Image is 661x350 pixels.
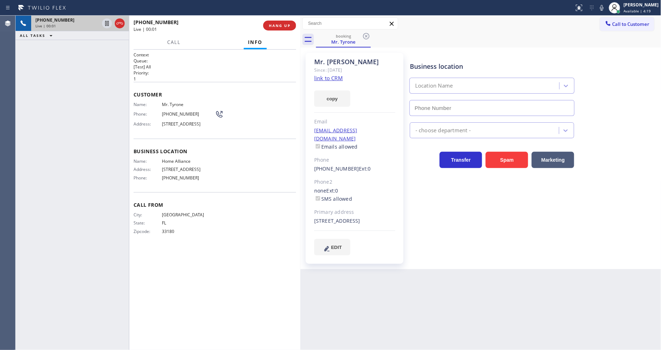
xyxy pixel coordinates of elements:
[162,220,215,226] span: FL
[134,121,162,127] span: Address:
[162,159,215,164] span: Home Alliance
[314,156,395,164] div: Phone
[134,229,162,234] span: Zipcode:
[248,39,262,45] span: Info
[134,220,162,226] span: State:
[612,21,650,27] span: Call to Customer
[16,31,60,40] button: ALL TASKS
[134,175,162,180] span: Phone:
[440,152,482,168] button: Transfer
[624,9,651,13] span: Available | 4:19
[244,35,267,49] button: Info
[314,195,352,202] label: SMS allowed
[532,152,574,168] button: Marketing
[316,196,320,201] input: SMS allowed
[134,26,157,32] span: Live | 00:01
[162,212,215,217] span: [GEOGRAPHIC_DATA]
[134,58,296,64] h2: Queue:
[134,91,296,98] span: Customer
[314,217,395,225] div: [STREET_ADDRESS]
[134,76,296,82] p: 1
[410,62,574,71] div: Business location
[359,165,371,172] span: Ext: 0
[317,33,370,39] div: booking
[162,102,215,107] span: Mr. Tyrone
[314,178,395,186] div: Phone2
[314,208,395,216] div: Primary address
[134,64,296,70] p: [Test] All
[317,32,370,47] div: Mr. Tyrone
[600,17,654,31] button: Call to Customer
[314,74,343,82] a: link to CRM
[314,187,395,203] div: none
[162,111,215,117] span: [PHONE_NUMBER]
[134,167,162,172] span: Address:
[314,239,350,255] button: EDIT
[314,90,350,107] button: copy
[331,245,342,250] span: EDIT
[134,159,162,164] span: Name:
[263,21,296,30] button: HANG UP
[314,58,395,66] div: Mr. [PERSON_NAME]
[314,165,359,172] a: [PHONE_NUMBER]
[597,3,607,13] button: Mute
[134,70,296,76] h2: Priority:
[134,19,179,26] span: [PHONE_NUMBER]
[415,82,453,90] div: Location Name
[20,33,45,38] span: ALL TASKS
[162,175,215,180] span: [PHONE_NUMBER]
[162,121,215,127] span: [STREET_ADDRESS]
[327,187,338,194] span: Ext: 0
[314,66,395,74] div: Since: [DATE]
[303,18,398,29] input: Search
[134,102,162,107] span: Name:
[317,39,370,45] div: Mr. Tyrone
[269,23,290,28] span: HANG UP
[134,111,162,117] span: Phone:
[314,127,357,142] a: [EMAIL_ADDRESS][DOMAIN_NAME]
[35,23,56,28] span: Live | 00:01
[35,17,74,23] span: [PHONE_NUMBER]
[314,143,358,150] label: Emails allowed
[115,18,125,28] button: Hang up
[134,148,296,155] span: Business location
[316,144,320,149] input: Emails allowed
[486,152,528,168] button: Spam
[134,52,296,58] h1: Context
[163,35,185,49] button: Call
[162,229,215,234] span: 33180
[102,18,112,28] button: Hold Customer
[134,201,296,208] span: Call From
[314,118,395,126] div: Email
[409,100,575,116] input: Phone Number
[167,39,181,45] span: Call
[416,126,471,134] div: - choose department -
[162,167,215,172] span: [STREET_ADDRESS]
[624,2,659,8] div: [PERSON_NAME]
[134,212,162,217] span: City:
